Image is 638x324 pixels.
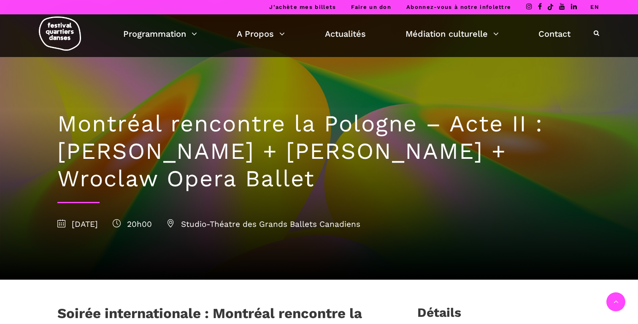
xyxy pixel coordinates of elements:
[590,4,599,10] a: EN
[351,4,391,10] a: Faire un don
[237,27,285,41] a: A Propos
[57,110,581,192] h1: Montréal rencontre la Pologne – Acte II : [PERSON_NAME] + [PERSON_NAME] + Wroclaw Opera Ballet
[406,27,499,41] a: Médiation culturelle
[123,27,197,41] a: Programmation
[113,219,152,229] span: 20h00
[406,4,511,10] a: Abonnez-vous à notre infolettre
[269,4,336,10] a: J’achète mes billets
[538,27,570,41] a: Contact
[325,27,366,41] a: Actualités
[167,219,360,229] span: Studio-Théatre des Grands Ballets Canadiens
[39,16,81,51] img: logo-fqd-med
[57,219,98,229] span: [DATE]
